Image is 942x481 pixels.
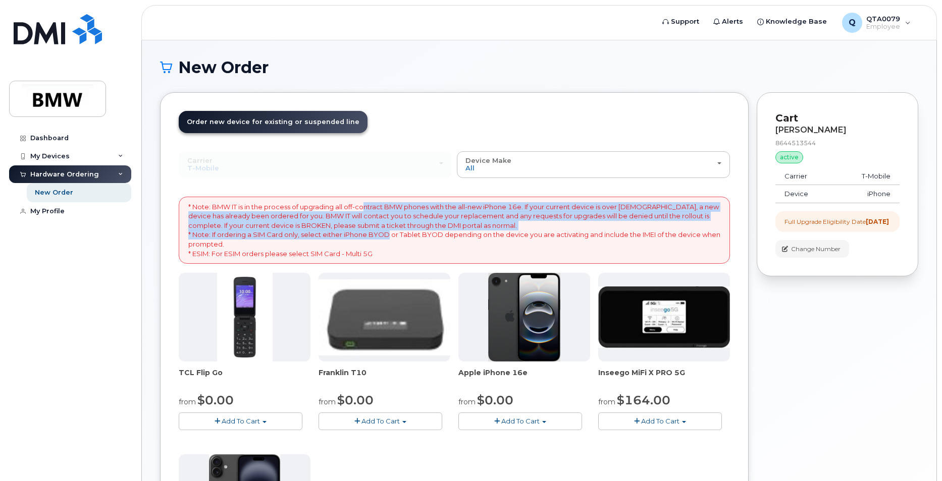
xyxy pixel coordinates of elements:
[160,58,918,76] h1: New Order
[598,286,730,348] img: cut_small_inseego_5G.jpg
[775,139,900,147] div: 8644513544
[458,412,582,430] button: Add To Cart
[222,417,260,425] span: Add To Cart
[834,185,900,203] td: iPhone
[319,368,450,388] div: Franklin T10
[319,412,442,430] button: Add To Cart
[775,240,849,258] button: Change Number
[775,111,900,126] p: Cart
[898,437,934,473] iframe: Messenger Launcher
[617,393,670,407] span: $164.00
[775,185,834,203] td: Device
[784,217,889,226] div: Full Upgrade Eligibility Date
[465,164,475,172] span: All
[775,167,834,186] td: Carrier
[188,202,720,258] p: * Note: BMW IT is in the process of upgrading all off-contract BMW phones with the all-new iPhone...
[187,118,359,126] span: Order new device for existing or suspended line
[465,156,511,164] span: Device Make
[179,397,196,406] small: from
[477,393,513,407] span: $0.00
[457,151,730,177] button: Device Make All
[217,273,273,362] img: TCL_FLIP_MODE.jpg
[458,368,590,388] div: Apple iPhone 16e
[866,218,889,225] strong: [DATE]
[598,397,615,406] small: from
[179,368,310,388] div: TCL Flip Go
[501,417,540,425] span: Add To Cart
[337,393,374,407] span: $0.00
[361,417,400,425] span: Add To Cart
[775,126,900,135] div: [PERSON_NAME]
[791,245,841,254] span: Change Number
[775,151,803,163] div: active
[179,412,302,430] button: Add To Cart
[598,368,730,388] div: Inseego MiFi X PRO 5G
[319,397,336,406] small: from
[197,393,234,407] span: $0.00
[641,417,679,425] span: Add To Cart
[319,279,450,355] img: t10.jpg
[598,412,722,430] button: Add To Cart
[834,167,900,186] td: T-Mobile
[458,397,476,406] small: from
[488,273,561,362] img: iphone16e.png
